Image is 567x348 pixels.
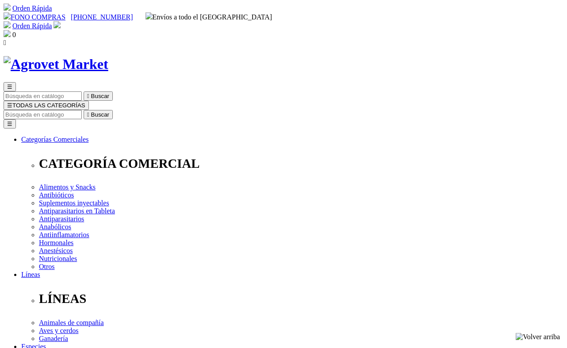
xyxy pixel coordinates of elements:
button:  Buscar [84,91,113,101]
img: Volver arriba [516,333,560,341]
img: user.svg [54,21,61,28]
p: CATEGORÍA COMERCIAL [39,156,563,171]
a: Antibióticos [39,191,74,199]
p: LÍNEAS [39,291,563,306]
a: Animales de compañía [39,319,104,326]
span: Buscar [91,111,109,118]
a: FONO COMPRAS [4,13,65,21]
button:  Buscar [84,110,113,119]
a: Nutricionales [39,255,77,262]
button: ☰TODAS LAS CATEGORÍAS [4,101,89,110]
a: Antiparasitarios en Tableta [39,207,115,215]
img: delivery-truck.svg [146,12,153,19]
i:  [87,111,89,118]
input: Buscar [4,91,82,101]
img: shopping-bag.svg [4,30,11,37]
span: Buscar [91,93,109,99]
a: Ganadería [39,335,68,342]
a: Aves y cerdos [39,327,78,334]
a: Anestésicos [39,247,73,254]
a: Suplementos inyectables [39,199,109,207]
button: ☰ [4,119,16,129]
img: phone.svg [4,12,11,19]
input: Buscar [4,110,82,119]
a: Anabólicos [39,223,71,231]
a: Líneas [21,271,40,278]
a: Hormonales [39,239,73,246]
i:  [87,93,89,99]
a: Orden Rápida [12,22,52,30]
span: 0 [12,31,16,38]
img: shopping-cart.svg [4,21,11,28]
span: ☰ [7,83,12,90]
a: [PHONE_NUMBER] [71,13,133,21]
a: Alimentos y Snacks [39,183,96,191]
button: ☰ [4,82,16,91]
i:  [4,39,6,46]
a: Otros [39,263,55,270]
a: Categorías Comerciales [21,136,88,143]
span: ☰ [7,102,12,109]
img: shopping-cart.svg [4,4,11,11]
a: Antiinflamatorios [39,231,89,238]
a: Orden Rápida [12,4,52,12]
a: Antiparasitarios [39,215,84,223]
a: Acceda a su cuenta de cliente [54,22,61,30]
span: Envíos a todo el [GEOGRAPHIC_DATA] [146,13,272,21]
img: Agrovet Market [4,56,108,72]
